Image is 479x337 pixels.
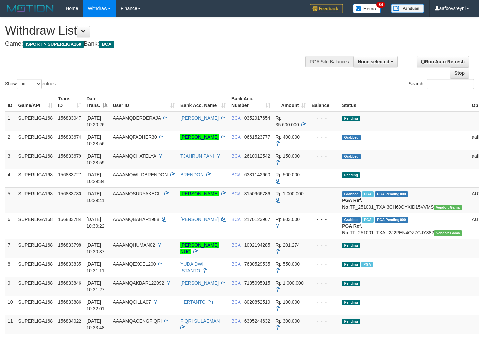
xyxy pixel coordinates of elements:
label: Show entries [5,79,56,89]
span: BCA [231,191,240,196]
span: Grabbed [342,135,361,140]
td: SUPERLIGA168 [16,150,56,168]
span: Copy 6395244632 to clipboard [244,318,270,324]
span: Copy 0352917654 to clipboard [244,115,270,121]
span: Pending [342,262,360,267]
span: Copy 0661523777 to clipboard [244,134,270,140]
td: 5 [5,187,16,213]
label: Search: [409,79,474,89]
td: SUPERLIGA168 [16,213,56,239]
span: Marked by aafsoycanthlai [362,191,374,197]
span: [DATE] 10:20:26 [86,115,105,127]
img: Button%20Memo.svg [353,4,381,13]
td: 3 [5,150,16,168]
span: PGA Pending [375,191,408,197]
span: Rp 500.000 [276,172,300,177]
span: Grabbed [342,154,361,159]
span: [DATE] 10:30:22 [86,217,105,229]
span: Rp 1.000.000 [276,191,304,196]
td: 9 [5,277,16,296]
span: 34 [376,2,385,8]
span: Grabbed [342,191,361,197]
span: BCA [231,280,240,286]
span: [DATE] 10:31:11 [86,261,105,273]
td: 4 [5,168,16,187]
span: AAAAMQHUMAN02 [113,242,155,248]
div: - - - [311,153,337,159]
span: Rp 1.000.000 [276,280,304,286]
span: PGA Pending [375,217,408,223]
span: Marked by aafsoycanthlai [361,262,373,267]
span: Pending [342,243,360,248]
span: Rp 300.000 [276,318,300,324]
th: ID [5,93,16,112]
td: 2 [5,131,16,150]
td: SUPERLIGA168 [16,168,56,187]
span: Pending [342,172,360,178]
a: FIQRI SULAEMAN [180,318,220,324]
b: PGA Ref. No: [342,223,362,235]
span: Rp 201.274 [276,242,300,248]
span: BCA [231,115,240,121]
td: SUPERLIGA168 [16,112,56,131]
span: [DATE] 10:28:56 [86,134,105,146]
th: Trans ID: activate to sort column ascending [55,93,84,112]
td: 6 [5,213,16,239]
h1: Withdraw List [5,24,313,37]
span: AAAAMQSURYAKECIL [113,191,162,196]
span: AAAAMQEXCEL200 [113,261,156,267]
span: Copy 2610012542 to clipboard [244,153,270,159]
h4: Game: Bank: [5,41,313,47]
a: [PERSON_NAME] [180,217,219,222]
span: Copy 7630529535 to clipboard [244,261,270,267]
span: BCA [231,217,240,222]
span: Pending [342,281,360,286]
span: [DATE] 10:30:37 [86,242,105,254]
span: Copy 8020852519 to clipboard [244,299,270,305]
th: Amount: activate to sort column ascending [273,93,309,112]
img: panduan.png [391,4,424,13]
div: - - - [311,299,337,305]
th: User ID: activate to sort column ascending [110,93,178,112]
span: [DATE] 10:29:34 [86,172,105,184]
td: SUPERLIGA168 [16,239,56,258]
span: 156833835 [58,261,81,267]
a: BRENDON [180,172,204,177]
td: SUPERLIGA168 [16,277,56,296]
a: HERTANTO [180,299,205,305]
span: Copy 7135095915 to clipboard [244,280,270,286]
td: TF_251001_TXAU2J2PEN4QZ7GJY382 [339,213,469,239]
td: 11 [5,315,16,334]
span: 156833886 [58,299,81,305]
input: Search: [427,79,474,89]
th: Game/API: activate to sort column ascending [16,93,56,112]
span: Pending [342,116,360,121]
span: AAAAMQAKBAR122092 [113,280,164,286]
td: TF_251001_TXAI3CH69OYXID15VVMS [339,187,469,213]
td: SUPERLIGA168 [16,296,56,315]
td: SUPERLIGA168 [16,258,56,277]
td: SUPERLIGA168 [16,187,56,213]
span: Copy 3150966786 to clipboard [244,191,270,196]
span: BCA [231,299,240,305]
span: [DATE] 10:28:59 [86,153,105,165]
span: BCA [231,261,240,267]
div: - - - [311,115,337,121]
div: - - - [311,134,337,140]
span: Rp 803.000 [276,217,300,222]
a: YUDA DWI ISTANTO [180,261,203,273]
span: AAAAMQCHATELYA [113,153,156,159]
span: Grabbed [342,217,361,223]
span: 156833730 [58,191,81,196]
span: BCA [231,242,240,248]
span: [DATE] 10:29:41 [86,191,105,203]
th: Balance [309,93,339,112]
div: - - - [311,261,337,267]
span: 156834022 [58,318,81,324]
span: Copy 1092194285 to clipboard [244,242,270,248]
span: Rp 100.000 [276,299,300,305]
th: Bank Acc. Name: activate to sort column ascending [178,93,229,112]
th: Status [339,93,469,112]
td: 8 [5,258,16,277]
span: Copy 6331142660 to clipboard [244,172,270,177]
